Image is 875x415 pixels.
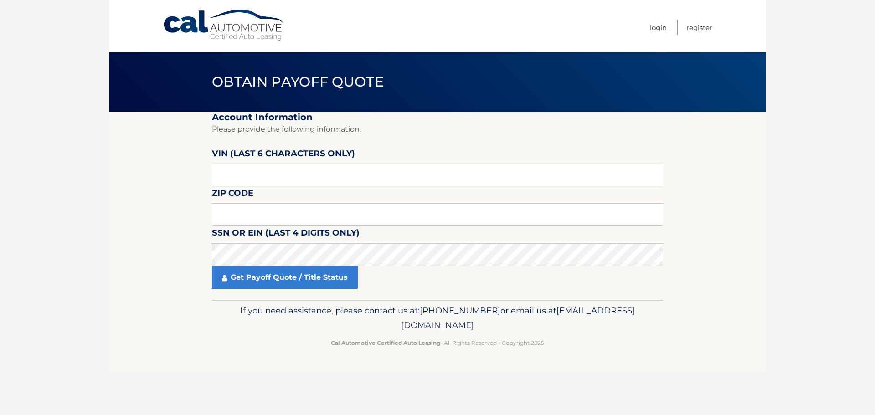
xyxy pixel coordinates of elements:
label: VIN (last 6 characters only) [212,147,355,164]
span: Obtain Payoff Quote [212,73,384,90]
span: [PHONE_NUMBER] [420,305,500,316]
p: If you need assistance, please contact us at: or email us at [218,303,657,333]
a: Login [650,20,667,35]
p: Please provide the following information. [212,123,663,136]
a: Register [686,20,712,35]
strong: Cal Automotive Certified Auto Leasing [331,339,440,346]
p: - All Rights Reserved - Copyright 2025 [218,338,657,348]
label: Zip Code [212,186,253,203]
a: Cal Automotive [163,9,286,41]
label: SSN or EIN (last 4 digits only) [212,226,360,243]
a: Get Payoff Quote / Title Status [212,266,358,289]
h2: Account Information [212,112,663,123]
